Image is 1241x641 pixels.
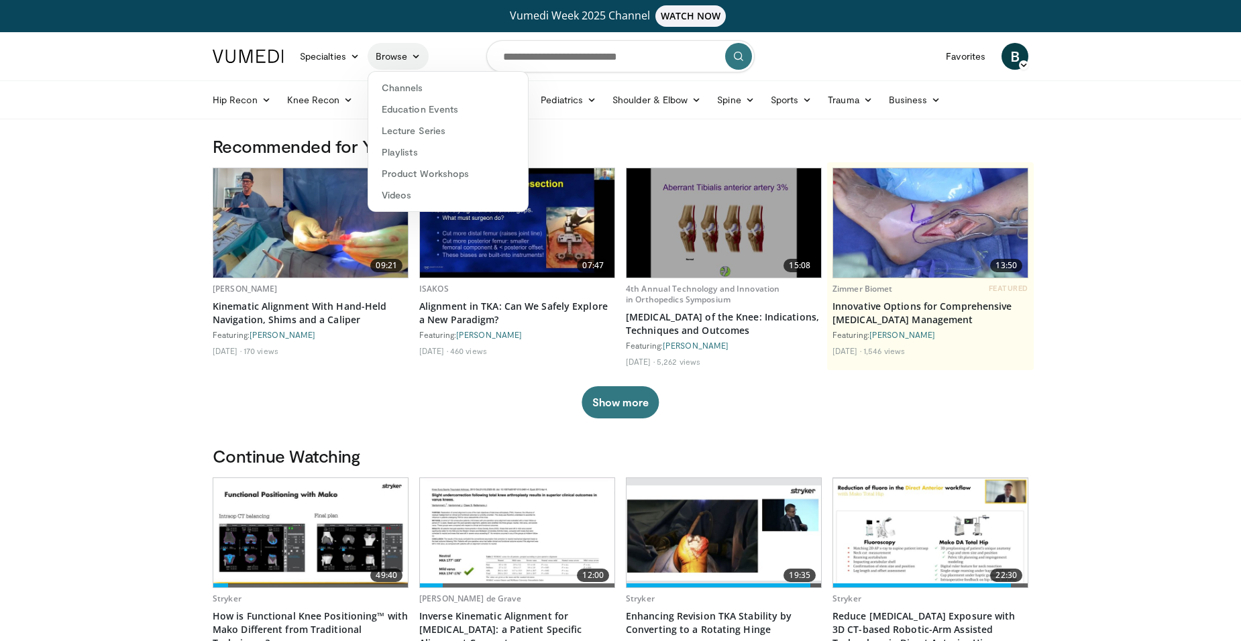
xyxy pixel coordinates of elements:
a: Pediatrics [533,86,604,113]
a: Alignment in TKA: Can We Safely Explore a New Paradigm? [419,300,615,327]
img: ce164293-0bd9-447d-b578-fc653e6584c8.620x360_q85_upscale.jpg [833,168,1028,278]
a: Business [881,86,949,113]
a: Vumedi Week 2025 ChannelWATCH NOW [215,5,1026,27]
span: 12:00 [577,569,609,582]
span: WATCH NOW [655,5,726,27]
a: [PERSON_NAME] [869,330,935,339]
span: 22:30 [990,569,1022,582]
div: Featuring: [213,329,409,340]
a: 07:47 [420,168,614,278]
a: Foot & Ankle [362,86,447,113]
span: FEATURED [989,284,1028,293]
a: Trauma [820,86,881,113]
div: Featuring: [626,340,822,351]
a: 49:40 [213,478,408,587]
a: 19:35 [627,478,821,587]
a: [MEDICAL_DATA] of the Knee: Indications, Techniques and Outcomes [626,310,822,337]
a: Education Events [368,99,528,120]
li: 1,546 views [863,345,905,356]
img: ffdd9326-d8c6-4f24-b7c0-24c655ed4ab2.620x360_q85_upscale.jpg [213,478,408,587]
input: Search topics, interventions [486,40,755,72]
li: [DATE] [419,345,448,356]
a: Sports [763,86,820,113]
img: VuMedi Logo [213,50,284,63]
span: 15:08 [784,259,816,272]
a: Playlists [368,141,528,163]
a: [PERSON_NAME] [250,330,315,339]
li: [DATE] [626,356,655,367]
a: [PERSON_NAME] [213,283,278,294]
img: 162be60a-9176-4ddd-bead-4ab8632d2286.620x360_q85_upscale.jpg [627,168,821,278]
a: 12:00 [420,478,614,587]
a: 13:50 [833,168,1028,278]
a: Stryker [213,593,241,604]
span: 19:35 [784,569,816,582]
div: Browse [368,71,529,212]
a: 4th Annual Technology and Innovation in Orthopedics Symposium [626,283,779,305]
button: Show more [582,386,659,418]
a: Channels [368,77,528,99]
li: [DATE] [213,345,241,356]
li: 460 views [450,345,487,356]
a: Browse [368,43,429,70]
a: [PERSON_NAME] de Grave [419,593,521,604]
div: Featuring: [419,329,615,340]
span: 09:21 [370,259,402,272]
span: 49:40 [370,569,402,582]
a: Spine [709,86,762,113]
a: Lecture Series [368,120,528,141]
a: Innovative Options for Comprehensive [MEDICAL_DATA] Management [832,300,1028,327]
a: Specialties [292,43,368,70]
a: 22:30 [833,478,1028,587]
a: [PERSON_NAME] [456,330,522,339]
a: 09:21 [213,168,408,278]
img: ed1baf99-82f9-4fc0-888a-9512c9d6649f.620x360_q85_upscale.jpg [627,485,821,581]
a: Favorites [938,43,993,70]
h3: Recommended for You [213,135,1028,157]
img: 9f51b2c4-c9cd-41b9-914c-73975758001a.620x360_q85_upscale.jpg [213,168,408,278]
h3: Continue Watching [213,445,1028,467]
a: Zimmer Biomet [832,283,893,294]
a: ISAKOS [419,283,449,294]
a: Knee Recon [279,86,362,113]
a: Product Workshops [368,163,528,184]
a: Stryker [626,593,655,604]
span: 13:50 [990,259,1022,272]
li: [DATE] [832,345,861,356]
li: 5,262 views [657,356,700,367]
a: Enhancing Revision TKA Stability by Converting to a Rotating Hinge [626,609,822,636]
li: 170 views [244,345,278,356]
img: f04310e9-bff8-498e-b745-28b79ff46fe7.620x360_q85_upscale.jpg [420,478,614,587]
div: Featuring: [832,329,1028,340]
img: 5bd7167b-0b9e-40b5-a7c8-0d290fcaa9fb.620x360_q85_upscale.jpg [833,479,1028,587]
a: Videos [368,184,528,206]
a: 15:08 [627,168,821,278]
a: B [1002,43,1028,70]
a: [PERSON_NAME] [663,341,729,350]
span: 07:47 [577,259,609,272]
a: Shoulder & Elbow [604,86,709,113]
img: f511714c-776f-4d2b-9992-7875d62f3a04.620x360_q85_upscale.jpg [420,168,614,277]
a: Hip Recon [205,86,279,113]
a: Kinematic Alignment With Hand-Held Navigation, Shims and a Caliper [213,300,409,327]
a: Stryker [832,593,861,604]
